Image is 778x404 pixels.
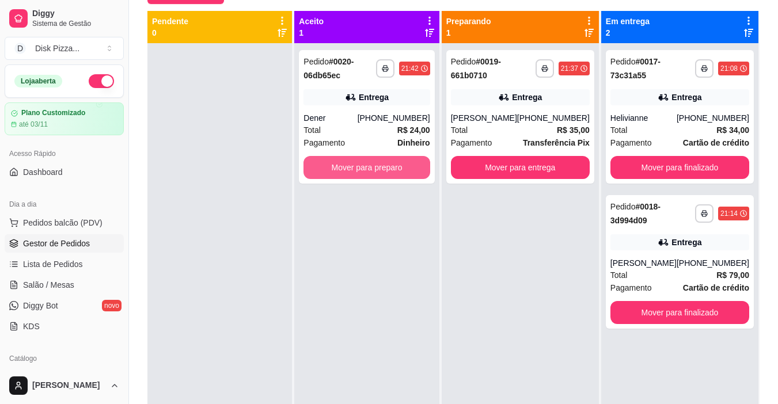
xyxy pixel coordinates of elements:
p: Em entrega [606,16,650,27]
div: Entrega [512,92,542,103]
strong: R$ 79,00 [716,270,749,280]
article: até 03/11 [19,120,48,129]
div: Dia a dia [5,195,124,214]
a: Gestor de Pedidos [5,234,124,253]
div: 21:37 [561,64,578,73]
div: 21:08 [720,64,738,73]
div: 21:42 [401,64,419,73]
span: Total [610,124,628,136]
div: Entrega [671,92,701,103]
button: [PERSON_NAME] [5,372,124,399]
div: [PERSON_NAME] [610,257,677,269]
strong: # 0017-73c31a55 [610,57,661,80]
span: [PERSON_NAME] [32,380,105,391]
span: Pagamento [451,136,492,149]
p: 1 [446,27,491,39]
button: Pedidos balcão (PDV) [5,214,124,232]
span: Dashboard [23,166,63,178]
span: Pedido [451,57,476,66]
a: KDS [5,317,124,336]
strong: R$ 24,00 [397,125,430,135]
span: D [14,43,26,54]
span: Total [451,124,468,136]
button: Mover para entrega [451,156,590,179]
div: Helivianne [610,112,677,124]
a: Dashboard [5,163,124,181]
span: Sistema de Gestão [32,19,119,28]
div: [PHONE_NUMBER] [358,112,430,124]
span: Lista de Pedidos [23,258,83,270]
span: Pagamento [610,136,652,149]
article: Plano Customizado [21,109,85,117]
button: Mover para preparo [303,156,430,179]
span: Gestor de Pedidos [23,238,90,249]
a: Salão / Mesas [5,276,124,294]
p: Preparando [446,16,491,27]
p: 0 [152,27,188,39]
p: 1 [299,27,324,39]
a: Plano Customizadoaté 03/11 [5,102,124,135]
div: Disk Pizza ... [35,43,79,54]
p: Aceito [299,16,324,27]
span: Pedido [303,57,329,66]
span: Pagamento [610,281,652,294]
span: Diggy [32,9,119,19]
div: Catálogo [5,349,124,368]
a: Diggy Botnovo [5,296,124,315]
div: Entrega [359,92,389,103]
a: Lista de Pedidos [5,255,124,273]
div: [PERSON_NAME] [451,112,517,124]
strong: # 0018-3d994d09 [610,202,661,225]
span: Total [610,269,628,281]
button: Mover para finalizado [610,301,749,324]
span: Pedido [610,202,636,211]
strong: # 0019-661b0710 [451,57,501,80]
span: Pedido [610,57,636,66]
div: Entrega [671,237,701,248]
div: [PHONE_NUMBER] [677,257,749,269]
div: Dener [303,112,357,124]
strong: Cartão de crédito [683,283,749,292]
span: Salão / Mesas [23,279,74,291]
span: Pedidos balcão (PDV) [23,217,103,228]
p: Pendente [152,16,188,27]
strong: Cartão de crédito [683,138,749,147]
strong: Dinheiro [397,138,430,147]
strong: Transferência Pix [523,138,590,147]
strong: R$ 34,00 [716,125,749,135]
div: [PHONE_NUMBER] [517,112,590,124]
strong: R$ 35,00 [557,125,590,135]
div: Loja aberta [14,75,62,87]
span: Total [303,124,321,136]
strong: # 0020-06db65ec [303,57,354,80]
button: Select a team [5,37,124,60]
span: Pagamento [303,136,345,149]
span: KDS [23,321,40,332]
button: Alterar Status [89,74,114,88]
div: 21:14 [720,209,738,218]
div: [PHONE_NUMBER] [677,112,749,124]
p: 2 [606,27,650,39]
button: Mover para finalizado [610,156,749,179]
a: DiggySistema de Gestão [5,5,124,32]
div: Acesso Rápido [5,144,124,163]
span: Diggy Bot [23,300,58,311]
